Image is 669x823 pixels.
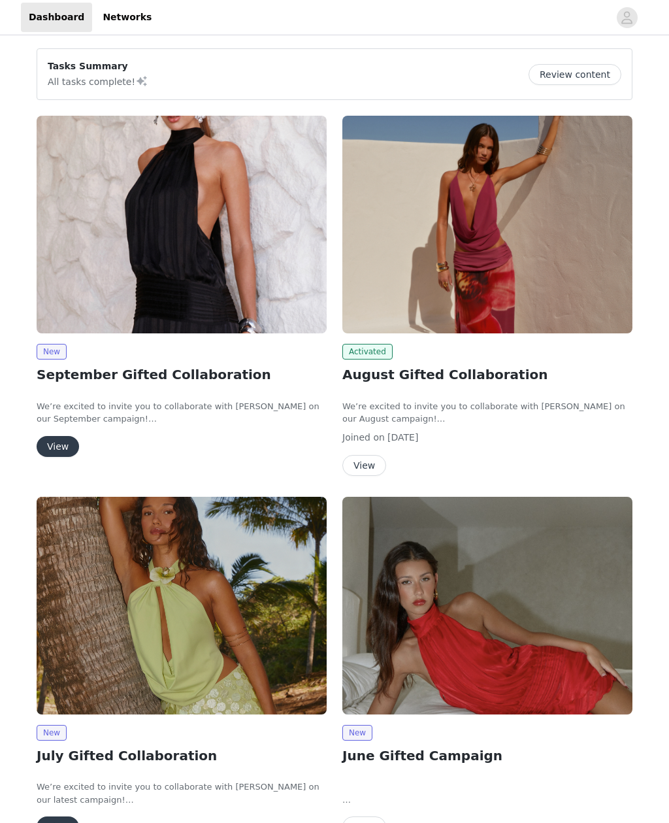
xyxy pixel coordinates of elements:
[342,497,632,714] img: Peppermayo AUS
[342,432,385,443] span: Joined on
[37,436,79,457] button: View
[37,365,327,384] h2: September Gifted Collaboration
[342,344,393,360] span: Activated
[387,432,418,443] span: [DATE]
[621,7,633,28] div: avatar
[95,3,159,32] a: Networks
[37,725,67,741] span: New
[37,344,67,360] span: New
[342,725,372,741] span: New
[48,59,148,73] p: Tasks Summary
[342,746,632,765] h2: June Gifted Campaign
[37,781,327,806] p: We’re excited to invite you to collaborate with [PERSON_NAME] on our latest campaign!
[342,365,632,384] h2: August Gifted Collaboration
[37,116,327,333] img: Peppermayo AUS
[37,746,327,765] h2: July Gifted Collaboration
[342,455,386,476] button: View
[342,461,386,471] a: View
[48,73,148,89] p: All tasks complete!
[342,116,632,333] img: Peppermayo AUS
[37,442,79,452] a: View
[21,3,92,32] a: Dashboard
[529,64,621,85] button: Review content
[37,497,327,714] img: Peppermayo AUS
[342,400,632,426] p: We’re excited to invite you to collaborate with [PERSON_NAME] on our August campaign!
[37,400,327,426] p: We’re excited to invite you to collaborate with [PERSON_NAME] on our September campaign!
